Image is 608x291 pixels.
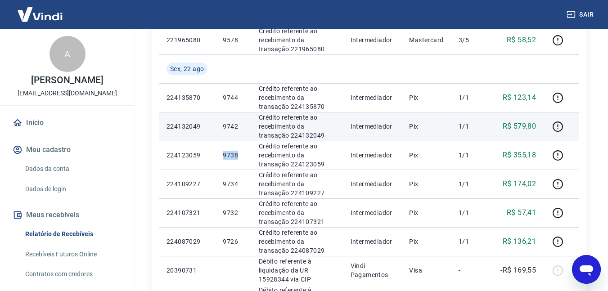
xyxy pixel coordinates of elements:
[167,237,208,246] p: 224087029
[223,208,244,217] p: 9732
[259,170,336,197] p: Crédito referente ao recebimento da transação 224109227
[351,122,395,131] p: Intermediador
[259,257,336,284] p: Débito referente à liquidação da UR 15928344 via CIP
[259,27,336,54] p: Crédito referente ao recebimento da transação 221965080
[459,151,485,160] p: 1/1
[223,93,244,102] p: 9744
[167,93,208,102] p: 224135870
[11,140,124,160] button: Meu cadastro
[572,255,601,284] iframe: Botão para abrir a janela de mensagens
[18,89,117,98] p: [EMAIL_ADDRESS][DOMAIN_NAME]
[223,36,244,45] p: 9578
[459,122,485,131] p: 1/1
[351,36,395,45] p: Intermediador
[22,265,124,283] a: Contratos com credores
[167,36,208,45] p: 221965080
[351,237,395,246] p: Intermediador
[459,208,485,217] p: 1/1
[409,237,444,246] p: Pix
[11,0,69,28] img: Vindi
[167,266,208,275] p: 20390731
[503,236,536,247] p: R$ 136,21
[22,245,124,264] a: Recebíveis Futuros Online
[259,199,336,226] p: Crédito referente ao recebimento da transação 224107321
[259,142,336,169] p: Crédito referente ao recebimento da transação 224123059
[503,179,536,189] p: R$ 174,02
[351,261,395,279] p: Vindi Pagamentos
[409,36,444,45] p: Mastercard
[459,266,485,275] p: -
[167,179,208,188] p: 224109227
[22,225,124,243] a: Relatório de Recebíveis
[170,64,204,73] span: Sex, 22 ago
[351,208,395,217] p: Intermediador
[459,93,485,102] p: 1/1
[507,207,536,218] p: R$ 57,41
[223,179,244,188] p: 9734
[503,121,536,132] p: R$ 579,80
[351,179,395,188] p: Intermediador
[259,84,336,111] p: Crédito referente ao recebimento da transação 224135870
[223,237,244,246] p: 9726
[507,35,536,45] p: R$ 58,52
[409,208,444,217] p: Pix
[459,36,485,45] p: 3/5
[22,160,124,178] a: Dados da conta
[409,179,444,188] p: Pix
[11,113,124,133] a: Início
[409,93,444,102] p: Pix
[351,151,395,160] p: Intermediador
[223,122,244,131] p: 9742
[22,180,124,198] a: Dados de login
[259,113,336,140] p: Crédito referente ao recebimento da transação 224132049
[31,76,103,85] p: [PERSON_NAME]
[500,265,536,276] p: -R$ 169,55
[409,122,444,131] p: Pix
[565,6,597,23] button: Sair
[223,151,244,160] p: 9738
[259,228,336,255] p: Crédito referente ao recebimento da transação 224087029
[50,36,86,72] div: A
[11,205,124,225] button: Meus recebíveis
[459,237,485,246] p: 1/1
[503,150,536,161] p: R$ 355,18
[409,266,444,275] p: Visa
[167,208,208,217] p: 224107321
[167,151,208,160] p: 224123059
[351,93,395,102] p: Intermediador
[409,151,444,160] p: Pix
[167,122,208,131] p: 224132049
[459,179,485,188] p: 1/1
[503,92,536,103] p: R$ 123,14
